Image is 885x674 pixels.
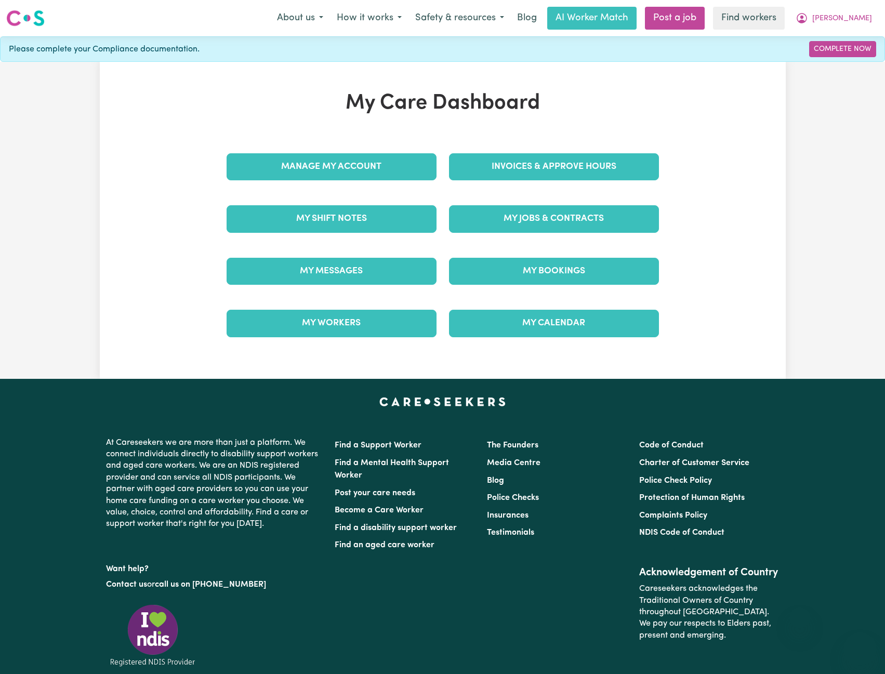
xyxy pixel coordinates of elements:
[789,607,810,628] iframe: Close message
[639,477,712,485] a: Police Check Policy
[639,441,704,450] a: Code of Conduct
[335,489,415,497] a: Post your care needs
[6,6,45,30] a: Careseekers logo
[547,7,637,30] a: AI Worker Match
[639,459,749,467] a: Charter of Customer Service
[713,7,785,30] a: Find workers
[9,43,200,56] span: Please complete your Compliance documentation.
[487,511,529,520] a: Insurances
[106,433,322,534] p: At Careseekers we are more than just a platform. We connect individuals directly to disability su...
[812,13,872,24] span: [PERSON_NAME]
[227,205,437,232] a: My Shift Notes
[809,41,876,57] a: Complete Now
[789,7,879,29] button: My Account
[449,205,659,232] a: My Jobs & Contracts
[408,7,511,29] button: Safety & resources
[335,541,434,549] a: Find an aged care worker
[487,459,540,467] a: Media Centre
[330,7,408,29] button: How it works
[487,477,504,485] a: Blog
[220,91,665,116] h1: My Care Dashboard
[639,579,779,645] p: Careseekers acknowledges the Traditional Owners of Country throughout [GEOGRAPHIC_DATA]. We pay o...
[449,258,659,285] a: My Bookings
[227,310,437,337] a: My Workers
[227,153,437,180] a: Manage My Account
[511,7,543,30] a: Blog
[639,566,779,579] h2: Acknowledgement of Country
[487,528,534,537] a: Testimonials
[106,575,322,594] p: or
[335,524,457,532] a: Find a disability support worker
[843,632,877,666] iframe: Button to launch messaging window
[335,459,449,480] a: Find a Mental Health Support Worker
[639,511,707,520] a: Complaints Policy
[487,494,539,502] a: Police Checks
[106,580,147,589] a: Contact us
[155,580,266,589] a: call us on [PHONE_NUMBER]
[487,441,538,450] a: The Founders
[106,603,200,668] img: Registered NDIS provider
[106,559,322,575] p: Want help?
[449,310,659,337] a: My Calendar
[270,7,330,29] button: About us
[227,258,437,285] a: My Messages
[335,506,424,514] a: Become a Care Worker
[639,528,724,537] a: NDIS Code of Conduct
[449,153,659,180] a: Invoices & Approve Hours
[645,7,705,30] a: Post a job
[639,494,745,502] a: Protection of Human Rights
[6,9,45,28] img: Careseekers logo
[379,398,506,406] a: Careseekers home page
[335,441,421,450] a: Find a Support Worker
